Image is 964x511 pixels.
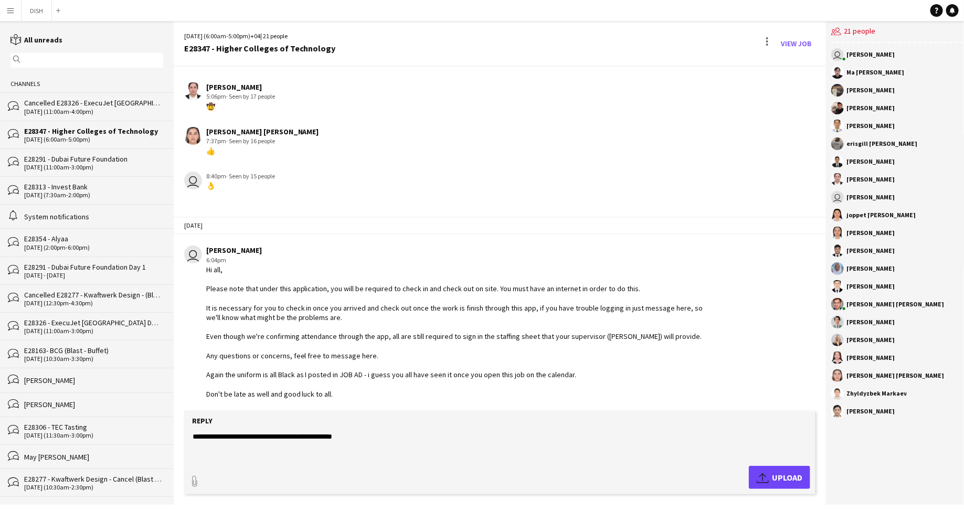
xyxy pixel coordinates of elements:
[206,136,319,146] div: 7:37pm
[206,127,319,136] div: [PERSON_NAME] [PERSON_NAME]
[846,123,895,129] div: [PERSON_NAME]
[846,141,917,147] div: erisgill [PERSON_NAME]
[24,355,163,363] div: [DATE] (10:30am-3:30pm)
[226,137,275,145] span: · Seen by 16 people
[184,44,336,53] div: E28347 - Higher Colleges of Technology
[206,256,706,265] div: 6:04pm
[846,194,895,200] div: [PERSON_NAME]
[24,262,163,272] div: E28291 - Dubai Future Foundation Day 1
[24,182,163,191] div: E28313 - Invest Bank
[24,154,163,164] div: E28291 - Dubai Future Foundation
[24,327,163,335] div: [DATE] (11:00am-3:00pm)
[749,466,810,489] button: Upload
[757,471,802,484] span: Upload
[206,172,275,181] div: 8:40pm
[24,126,163,136] div: E28347 - Higher Colleges of Technology
[24,400,163,409] div: [PERSON_NAME]
[24,318,163,327] div: E28326 - ExecuJet [GEOGRAPHIC_DATA] DWC-LLC
[24,422,163,432] div: E28306 - TEC Tasting
[24,376,163,385] div: [PERSON_NAME]
[22,1,52,21] button: DISH
[206,92,275,101] div: 5:06pm
[184,31,336,41] div: [DATE] (6:00am-5:00pm) | 21 people
[846,283,895,290] div: [PERSON_NAME]
[831,21,963,43] div: 21 people
[846,176,895,183] div: [PERSON_NAME]
[24,234,163,243] div: E28354 - Alyaa
[846,408,895,414] div: [PERSON_NAME]
[846,319,895,325] div: [PERSON_NAME]
[24,484,163,491] div: [DATE] (10:30am-2:30pm)
[24,98,163,108] div: Cancelled E28326 - ExecuJet [GEOGRAPHIC_DATA] DWC-LLC
[226,172,275,180] span: · Seen by 15 people
[24,164,163,171] div: [DATE] (11:00am-3:00pm)
[24,191,163,199] div: [DATE] (7:30am-2:00pm)
[846,248,895,254] div: [PERSON_NAME]
[846,390,907,397] div: Zhyldyzbek Markaev
[846,355,895,361] div: [PERSON_NAME]
[24,136,163,143] div: [DATE] (6:00am-5:00pm)
[846,105,895,111] div: [PERSON_NAME]
[846,337,895,343] div: [PERSON_NAME]
[846,230,895,236] div: [PERSON_NAME]
[24,244,163,251] div: [DATE] (2:00pm-6:00pm)
[846,212,916,218] div: joppet [PERSON_NAME]
[24,300,163,307] div: [DATE] (12:30pm-4:30pm)
[846,372,944,379] div: [PERSON_NAME] [PERSON_NAME]
[24,474,163,484] div: E28277 - Kwaftwerk Design - Cancel (Blast - Grazing Table)
[24,432,163,439] div: [DATE] (11:30am-3:00pm)
[846,69,904,76] div: Ma [PERSON_NAME]
[846,51,895,58] div: [PERSON_NAME]
[846,265,895,272] div: [PERSON_NAME]
[24,108,163,115] div: [DATE] (11:00am-4:00pm)
[24,452,163,462] div: May [PERSON_NAME]
[174,217,827,235] div: [DATE]
[206,146,319,156] div: 👍
[226,92,275,100] span: · Seen by 17 people
[10,35,62,45] a: All unreads
[846,87,895,93] div: [PERSON_NAME]
[24,290,163,300] div: Cancelled E28277 - Kwaftwerk Design - (Blast - Grazing Table)
[192,416,213,425] label: Reply
[24,212,163,221] div: System notifications
[777,35,815,52] a: View Job
[846,158,895,165] div: [PERSON_NAME]
[206,102,275,111] div: 🤠
[206,246,706,255] div: [PERSON_NAME]
[250,32,260,40] span: +04
[206,82,275,92] div: [PERSON_NAME]
[24,272,163,279] div: [DATE] - [DATE]
[206,181,275,190] div: 👌
[846,301,944,307] div: [PERSON_NAME] [PERSON_NAME]
[206,265,706,399] div: Hi all, Please note that under this application, you will be required to check in and check out o...
[24,346,163,355] div: E28163- BCG (Blast - Buffet)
